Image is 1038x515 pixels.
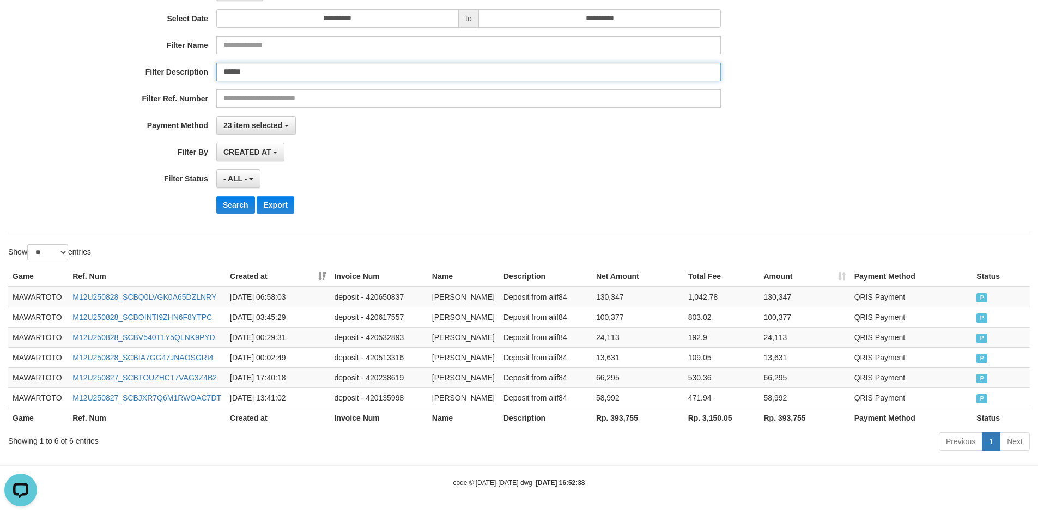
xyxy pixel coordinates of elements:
td: 24,113 [592,327,684,347]
td: 471.94 [684,387,760,408]
th: Rp. 393,755 [592,408,684,428]
strong: [DATE] 16:52:38 [536,479,585,487]
a: M12U250828_SCBV540T1Y5QLNK9PYD [72,333,215,342]
td: [PERSON_NAME] [428,327,499,347]
td: MAWARTOTO [8,367,68,387]
span: CREATED AT [223,148,271,156]
span: PAID [976,293,987,302]
td: 130,347 [592,287,684,307]
span: PAID [976,334,987,343]
a: 1 [982,432,1000,451]
td: MAWARTOTO [8,287,68,307]
th: Game [8,408,68,428]
td: Deposit from alif84 [499,347,592,367]
td: 109.05 [684,347,760,367]
a: M12U250828_SCBOINTI9ZHN6F8YTPC [72,313,212,322]
th: Ref. Num [68,408,226,428]
td: 130,347 [759,287,849,307]
th: Invoice Num [330,408,428,428]
button: Export [257,196,294,214]
td: Deposit from alif84 [499,287,592,307]
td: deposit - 420532893 [330,327,428,347]
td: [DATE] 00:02:49 [226,347,330,367]
th: Net Amount [592,266,684,287]
a: Previous [939,432,982,451]
td: 13,631 [759,347,849,367]
th: Status [972,408,1030,428]
a: M12U250827_SCBTOUZHCT7VAG3Z4B2 [72,373,217,382]
td: [DATE] 17:40:18 [226,367,330,387]
td: 803.02 [684,307,760,327]
small: code © [DATE]-[DATE] dwg | [453,479,585,487]
td: [DATE] 03:45:29 [226,307,330,327]
td: deposit - 420650837 [330,287,428,307]
td: QRIS Payment [850,367,973,387]
td: QRIS Payment [850,387,973,408]
td: [PERSON_NAME] [428,387,499,408]
span: - ALL - [223,174,247,183]
td: Deposit from alif84 [499,367,592,387]
th: Status [972,266,1030,287]
th: Ref. Num [68,266,226,287]
td: 530.36 [684,367,760,387]
td: [PERSON_NAME] [428,367,499,387]
th: Description [499,266,592,287]
a: Next [1000,432,1030,451]
td: 100,377 [592,307,684,327]
td: deposit - 420238619 [330,367,428,387]
th: Created at: activate to sort column ascending [226,266,330,287]
th: Rp. 393,755 [759,408,849,428]
td: QRIS Payment [850,307,973,327]
button: - ALL - [216,169,260,188]
td: QRIS Payment [850,347,973,367]
span: PAID [976,354,987,363]
td: Deposit from alif84 [499,307,592,327]
td: 192.9 [684,327,760,347]
td: 24,113 [759,327,849,347]
td: 66,295 [759,367,849,387]
th: Invoice Num [330,266,428,287]
td: MAWARTOTO [8,347,68,367]
th: Payment Method [850,408,973,428]
th: Amount: activate to sort column ascending [759,266,849,287]
td: MAWARTOTO [8,387,68,408]
td: 1,042.78 [684,287,760,307]
td: 13,631 [592,347,684,367]
th: Game [8,266,68,287]
span: PAID [976,313,987,323]
button: CREATED AT [216,143,285,161]
span: PAID [976,394,987,403]
td: [DATE] 00:29:31 [226,327,330,347]
th: Name [428,408,499,428]
td: QRIS Payment [850,327,973,347]
td: [PERSON_NAME] [428,307,499,327]
th: Created at [226,408,330,428]
td: [DATE] 06:58:03 [226,287,330,307]
td: [DATE] 13:41:02 [226,387,330,408]
label: Show entries [8,244,91,260]
td: deposit - 420513316 [330,347,428,367]
div: Showing 1 to 6 of 6 entries [8,431,424,446]
span: PAID [976,374,987,383]
th: Total Fee [684,266,760,287]
button: Open LiveChat chat widget [4,4,37,37]
td: Deposit from alif84 [499,327,592,347]
button: Search [216,196,255,214]
a: M12U250827_SCBJXR7Q6M1RWOAC7DT [72,393,221,402]
th: Description [499,408,592,428]
td: [PERSON_NAME] [428,287,499,307]
button: 23 item selected [216,116,296,135]
td: Deposit from alif84 [499,387,592,408]
td: 66,295 [592,367,684,387]
a: M12U250828_SCBIA7GG47JNAOSGRI4 [72,353,213,362]
select: Showentries [27,244,68,260]
td: MAWARTOTO [8,327,68,347]
th: Name [428,266,499,287]
td: [PERSON_NAME] [428,347,499,367]
td: QRIS Payment [850,287,973,307]
th: Rp. 3,150.05 [684,408,760,428]
td: 58,992 [592,387,684,408]
th: Payment Method [850,266,973,287]
td: deposit - 420617557 [330,307,428,327]
td: deposit - 420135998 [330,387,428,408]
